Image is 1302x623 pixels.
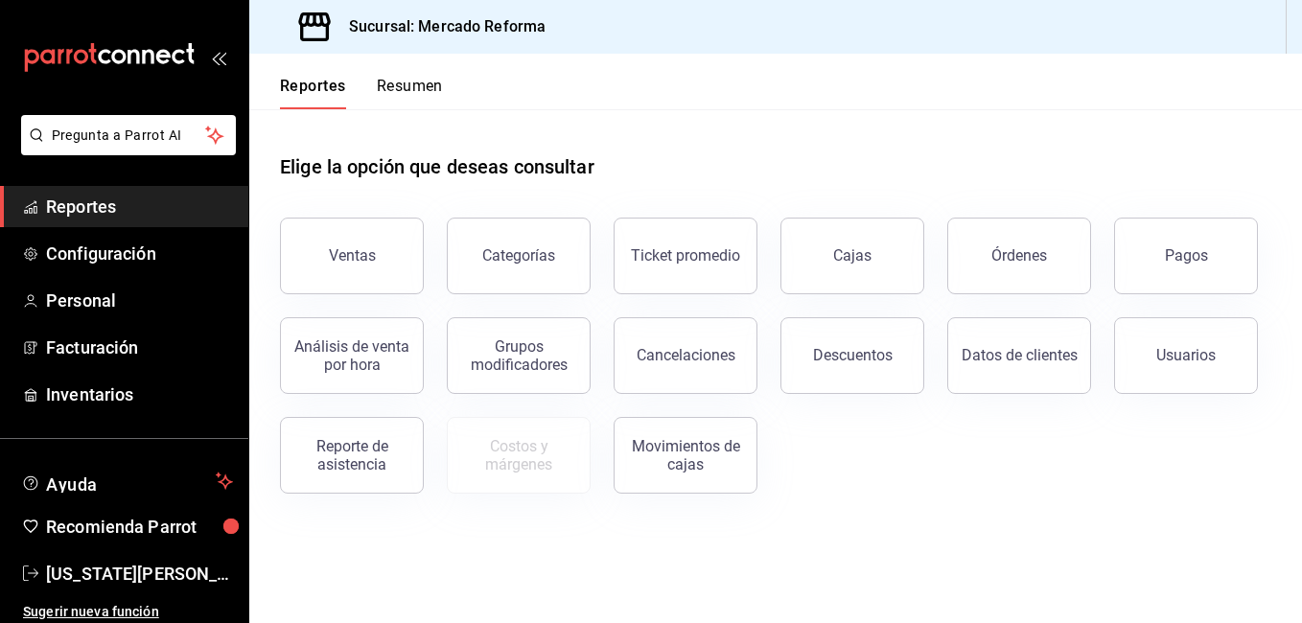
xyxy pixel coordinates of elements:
span: Inventarios [46,381,233,407]
span: Personal [46,288,233,313]
div: Reporte de asistencia [292,437,411,473]
button: Pregunta a Parrot AI [21,115,236,155]
span: Ayuda [46,470,208,493]
button: Usuarios [1114,317,1258,394]
span: Facturación [46,335,233,360]
span: Sugerir nueva función [23,602,233,622]
div: Costos y márgenes [459,437,578,473]
div: Grupos modificadores [459,337,578,374]
button: Grupos modificadores [447,317,591,394]
button: Reportes [280,77,346,109]
span: Reportes [46,194,233,219]
div: Datos de clientes [962,346,1078,364]
div: navigation tabs [280,77,443,109]
div: Categorías [482,246,555,265]
button: Pagos [1114,218,1258,294]
div: Cancelaciones [637,346,735,364]
button: Datos de clientes [947,317,1091,394]
button: Contrata inventarios para ver este reporte [447,417,591,494]
span: [US_STATE][PERSON_NAME] [46,561,233,587]
span: Recomienda Parrot [46,514,233,540]
button: Órdenes [947,218,1091,294]
div: Descuentos [813,346,893,364]
button: Ventas [280,218,424,294]
span: Pregunta a Parrot AI [52,126,206,146]
button: Categorías [447,218,591,294]
h3: Sucursal: Mercado Reforma [334,15,546,38]
button: Ticket promedio [614,218,757,294]
button: open_drawer_menu [211,50,226,65]
div: Análisis de venta por hora [292,337,411,374]
div: Cajas [833,246,872,265]
button: Análisis de venta por hora [280,317,424,394]
button: Cajas [780,218,924,294]
button: Reporte de asistencia [280,417,424,494]
a: Pregunta a Parrot AI [13,139,236,159]
div: Usuarios [1156,346,1216,364]
div: Ticket promedio [631,246,740,265]
div: Movimientos de cajas [626,437,745,473]
button: Cancelaciones [614,317,757,394]
div: Pagos [1165,246,1208,265]
button: Resumen [377,77,443,109]
button: Movimientos de cajas [614,417,757,494]
button: Descuentos [780,317,924,394]
h1: Elige la opción que deseas consultar [280,152,594,181]
div: Órdenes [991,246,1047,265]
span: Configuración [46,241,233,266]
div: Ventas [329,246,376,265]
